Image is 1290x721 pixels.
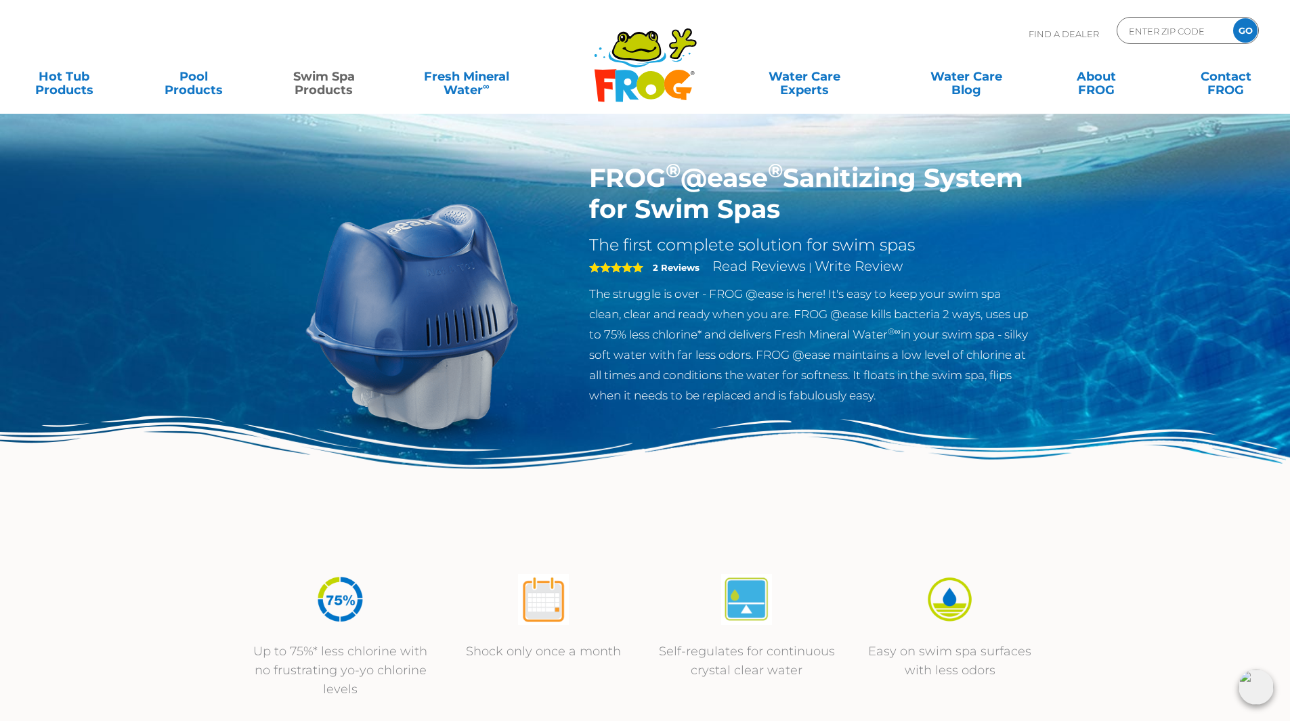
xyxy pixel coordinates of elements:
[589,284,1031,406] p: The struggle is over - FROG @ease is here! It's easy to keep your swim spa clean, clear and ready...
[1029,17,1099,51] p: Find A Dealer
[403,63,530,90] a: Fresh MineralWater∞
[253,642,429,699] p: Up to 75%* less chlorine with no frustrating yo-yo chlorine levels
[456,642,632,661] p: Shock only once a month
[721,574,772,625] img: atease-icon-self-regulates
[589,262,643,273] span: 5
[315,574,366,625] img: icon-atease-75percent-less
[888,326,901,336] sup: ®∞
[862,642,1038,680] p: Easy on swim spa surfaces with less odors
[1046,63,1146,90] a: AboutFROG
[666,158,681,182] sup: ®
[483,81,490,91] sup: ∞
[1176,63,1276,90] a: ContactFROG
[768,158,783,182] sup: ®
[274,63,374,90] a: Swim SpaProducts
[1127,21,1219,41] input: Zip Code Form
[712,258,806,274] a: Read Reviews
[653,262,700,273] strong: 2 Reviews
[723,63,886,90] a: Water CareExperts
[589,162,1031,225] h1: FROG @ease Sanitizing System for Swim Spas
[144,63,244,90] a: PoolProducts
[659,642,835,680] p: Self-regulates for continuous crystal clear water
[924,574,975,625] img: icon-atease-easy-on
[259,162,569,473] img: ss-@ease-hero.png
[589,235,1031,255] h2: The first complete solution for swim spas
[916,63,1016,90] a: Water CareBlog
[518,574,569,625] img: atease-icon-shock-once
[815,258,903,274] a: Write Review
[1233,18,1257,43] input: GO
[809,261,812,274] span: |
[14,63,114,90] a: Hot TubProducts
[1239,670,1274,705] img: openIcon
